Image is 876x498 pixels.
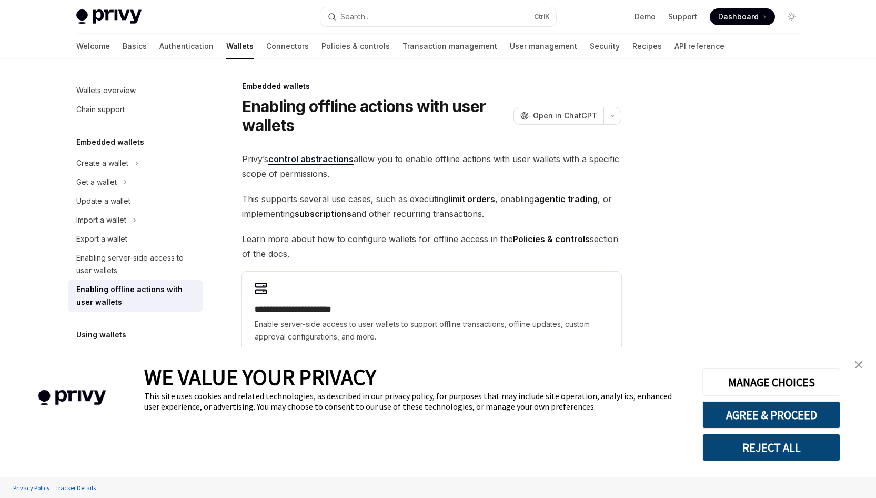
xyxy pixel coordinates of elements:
a: Enabling server-side access to user wallets [68,248,203,280]
a: Support [668,12,697,22]
a: Chain support [68,100,203,119]
a: Demo [635,12,656,22]
div: Get a wallet [76,176,117,188]
strong: limit orders [448,194,495,204]
h1: Enabling offline actions with user wallets [242,97,509,135]
img: close banner [855,361,862,368]
a: API reference [674,34,724,59]
strong: subscriptions [295,208,351,219]
a: User management [510,34,577,59]
a: Policies & controls [321,34,390,59]
a: Welcome [76,34,110,59]
img: company logo [16,375,128,421]
a: Enabling offline actions with user wallets [68,280,203,312]
div: Wallets overview [76,84,136,97]
span: Open in ChatGPT [533,111,597,121]
button: REJECT ALL [702,434,840,461]
a: Update a wallet [68,192,203,211]
span: WE VALUE YOUR PRIVACY [144,363,376,391]
img: light logo [76,9,142,24]
a: Wallets overview [68,81,203,100]
a: Connectors [266,34,309,59]
span: This supports several use cases, such as executing , enabling , or implementing and other recurri... [242,192,621,221]
strong: agentic trading [534,194,598,204]
span: Learn more about how to configure wallets for offline access in the section of the docs. [242,232,621,261]
h5: Using wallets [76,328,126,341]
button: Toggle dark mode [783,8,800,25]
div: Search... [340,11,370,23]
button: AGREE & PROCEED [702,401,840,429]
div: Export a wallet [76,233,127,245]
a: Dashboard [710,8,775,25]
div: Import a wallet [76,214,126,226]
a: Recipes [632,34,662,59]
span: Privy’s allow you to enable offline actions with user wallets with a specific scope of permissions. [242,152,621,181]
button: Open in ChatGPT [513,107,603,125]
button: Toggle Get a wallet section [68,173,203,192]
a: Security [590,34,620,59]
span: Ctrl K [534,13,550,21]
a: Wallets [226,34,254,59]
div: Embedded wallets [242,81,621,92]
a: control abstractions [268,154,354,165]
button: MANAGE CHOICES [702,368,840,396]
strong: Policies & controls [513,234,590,244]
span: Enable server-side access to user wallets to support offline transactions, offline updates, custo... [255,318,609,343]
button: Toggle Create a wallet section [68,154,203,173]
span: Dashboard [718,12,759,22]
div: Enabling server-side access to user wallets [76,252,196,277]
div: This site uses cookies and related technologies, as described in our privacy policy, for purposes... [144,391,687,412]
button: Toggle Import a wallet section [68,211,203,230]
a: Basics [123,34,147,59]
a: Export a wallet [68,230,203,248]
a: **** **** **** **** ****Enable server-side access to user wallets to support offline transactions... [242,272,621,354]
a: Transaction management [402,34,497,59]
div: Create a wallet [76,157,128,170]
div: Enabling offline actions with user wallets [76,283,196,308]
a: close banner [848,354,869,375]
a: Authentication [159,34,214,59]
button: Open search [320,7,556,26]
a: Privacy Policy [11,479,53,497]
h5: Embedded wallets [76,136,144,148]
a: Tracker Details [53,479,98,497]
div: Chain support [76,103,125,116]
button: Toggle Ethereum section [68,346,203,365]
div: Update a wallet [76,195,130,207]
